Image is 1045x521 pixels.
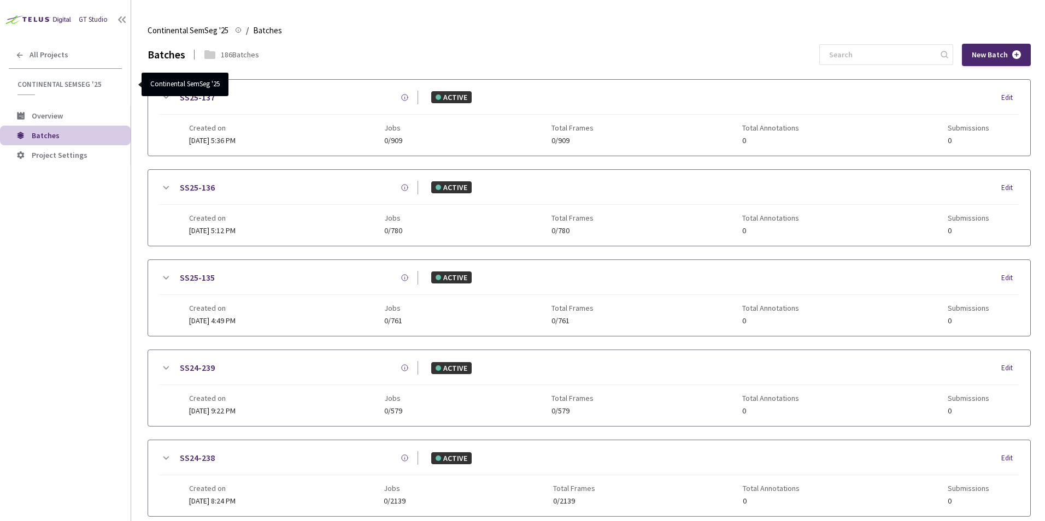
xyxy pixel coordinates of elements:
span: Total Frames [551,214,594,222]
span: [DATE] 5:12 PM [189,226,236,235]
span: Jobs [384,214,402,222]
span: Created on [189,214,236,222]
div: Batches [148,47,185,63]
div: Edit [1001,182,1019,193]
span: 0/579 [384,407,402,415]
span: 0/780 [551,227,594,235]
div: GT Studio [79,15,108,25]
span: Created on [189,394,236,402]
span: Total Frames [551,123,594,132]
span: Overview [32,111,63,121]
a: SS24-238 [180,451,215,465]
span: [DATE] 8:24 PM [189,496,236,506]
span: [DATE] 4:49 PM [189,316,236,325]
span: Batches [253,24,282,37]
span: Jobs [384,484,406,493]
span: Total Frames [553,484,595,493]
span: 0 [742,317,799,325]
span: Submissions [948,123,989,132]
span: Jobs [384,123,402,132]
span: 0 [948,227,989,235]
span: 0/761 [384,317,402,325]
span: Jobs [384,304,402,312]
span: 0 [743,497,800,505]
div: Edit [1001,453,1019,464]
div: ACTIVE [431,362,472,374]
span: [DATE] 9:22 PM [189,406,236,416]
span: All Projects [30,50,68,60]
a: SS25-135 [180,271,215,285]
span: New Batch [972,50,1008,60]
span: 0 [742,407,799,415]
span: Continental SemSeg '25 [148,24,228,37]
div: ACTIVE [431,271,472,283]
span: 0 [948,497,989,505]
span: Continental SemSeg '25 [17,80,115,89]
span: Total Frames [551,394,594,402]
div: Edit [1001,273,1019,283]
span: Created on [189,484,236,493]
a: SS24-239 [180,361,215,375]
span: Total Annotations [742,304,799,312]
div: SS24-238ACTIVEEditCreated on[DATE] 8:24 PMJobs0/2139Total Frames0/2139Total Annotations0Submissions0 [148,440,1030,516]
div: Edit [1001,92,1019,103]
span: 0/2139 [384,497,406,505]
span: Total Annotations [743,484,800,493]
span: Total Frames [551,304,594,312]
div: SS25-137ACTIVEEditCreated on[DATE] 5:36 PMJobs0/909Total Frames0/909Total Annotations0Submissions0 [148,80,1030,156]
span: 0/761 [551,317,594,325]
span: Total Annotations [742,394,799,402]
input: Search [823,45,939,64]
span: 0/780 [384,227,402,235]
span: Submissions [948,394,989,402]
span: Submissions [948,214,989,222]
a: SS25-137 [180,91,215,104]
div: 186 Batches [221,49,259,60]
span: Jobs [384,394,402,402]
span: Submissions [948,484,989,493]
span: Submissions [948,304,989,312]
span: [DATE] 5:36 PM [189,135,236,145]
span: 0/909 [384,137,402,145]
span: 0/909 [551,137,594,145]
div: SS25-135ACTIVEEditCreated on[DATE] 4:49 PMJobs0/761Total Frames0/761Total Annotations0Submissions0 [148,260,1030,336]
span: Batches [32,131,60,140]
div: Edit [1001,363,1019,374]
a: SS25-136 [180,181,215,194]
span: 0 [742,137,799,145]
span: 0 [948,317,989,325]
span: Total Annotations [742,214,799,222]
span: 0/2139 [553,497,595,505]
div: SS25-136ACTIVEEditCreated on[DATE] 5:12 PMJobs0/780Total Frames0/780Total Annotations0Submissions0 [148,170,1030,246]
span: Created on [189,123,236,132]
span: 0/579 [551,407,594,415]
div: ACTIVE [431,452,472,464]
span: Total Annotations [742,123,799,132]
div: SS24-239ACTIVEEditCreated on[DATE] 9:22 PMJobs0/579Total Frames0/579Total Annotations0Submissions0 [148,350,1030,426]
span: 0 [742,227,799,235]
div: ACTIVE [431,181,472,193]
span: Created on [189,304,236,312]
span: Project Settings [32,150,87,160]
span: 0 [948,137,989,145]
div: ACTIVE [431,91,472,103]
li: / [246,24,249,37]
span: 0 [948,407,989,415]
